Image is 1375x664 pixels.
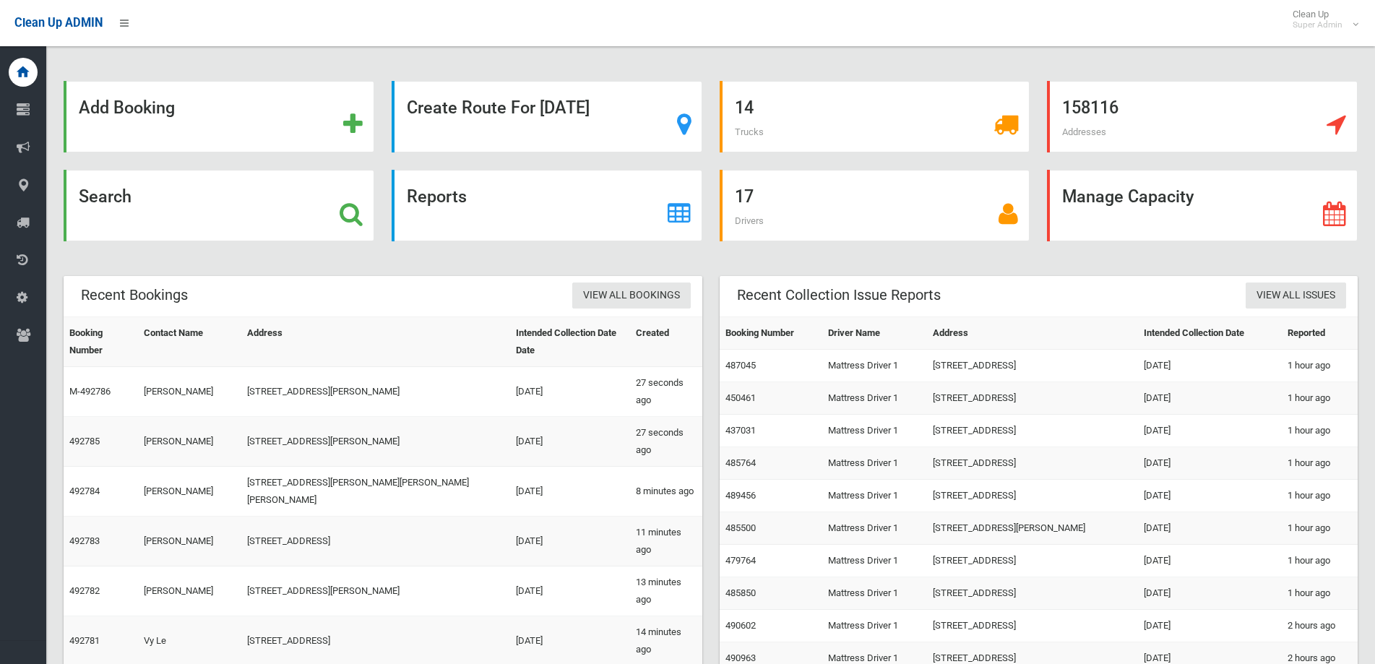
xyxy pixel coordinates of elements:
[822,577,927,610] td: Mattress Driver 1
[392,170,702,241] a: Reports
[1282,382,1358,415] td: 1 hour ago
[1246,283,1346,309] a: View All Issues
[241,417,510,467] td: [STREET_ADDRESS][PERSON_NAME]
[138,317,241,367] th: Contact Name
[510,467,630,517] td: [DATE]
[1062,186,1194,207] strong: Manage Capacity
[927,317,1138,350] th: Address
[1138,480,1282,512] td: [DATE]
[1282,480,1358,512] td: 1 hour ago
[630,417,702,467] td: 27 seconds ago
[138,467,241,517] td: [PERSON_NAME]
[927,382,1138,415] td: [STREET_ADDRESS]
[510,317,630,367] th: Intended Collection Date Date
[630,467,702,517] td: 8 minutes ago
[1282,317,1358,350] th: Reported
[392,81,702,152] a: Create Route For [DATE]
[720,170,1030,241] a: 17 Drivers
[725,490,756,501] a: 489456
[725,360,756,371] a: 487045
[1293,20,1342,30] small: Super Admin
[822,512,927,545] td: Mattress Driver 1
[138,367,241,417] td: [PERSON_NAME]
[1138,512,1282,545] td: [DATE]
[1138,317,1282,350] th: Intended Collection Date
[241,566,510,616] td: [STREET_ADDRESS][PERSON_NAME]
[64,170,374,241] a: Search
[822,447,927,480] td: Mattress Driver 1
[69,635,100,646] a: 492781
[69,585,100,596] a: 492782
[510,517,630,566] td: [DATE]
[822,545,927,577] td: Mattress Driver 1
[1282,415,1358,447] td: 1 hour ago
[1138,382,1282,415] td: [DATE]
[69,535,100,546] a: 492783
[630,566,702,616] td: 13 minutes ago
[927,480,1138,512] td: [STREET_ADDRESS]
[407,98,590,118] strong: Create Route For [DATE]
[64,81,374,152] a: Add Booking
[69,436,100,447] a: 492785
[725,620,756,631] a: 490602
[572,283,691,309] a: View All Bookings
[725,555,756,566] a: 479764
[407,186,467,207] strong: Reports
[927,610,1138,642] td: [STREET_ADDRESS]
[822,382,927,415] td: Mattress Driver 1
[138,566,241,616] td: [PERSON_NAME]
[1282,512,1358,545] td: 1 hour ago
[69,386,111,397] a: M-492786
[79,98,175,118] strong: Add Booking
[1138,350,1282,382] td: [DATE]
[927,577,1138,610] td: [STREET_ADDRESS]
[1282,610,1358,642] td: 2 hours ago
[725,522,756,533] a: 485500
[138,517,241,566] td: [PERSON_NAME]
[927,350,1138,382] td: [STREET_ADDRESS]
[725,652,756,663] a: 490963
[822,415,927,447] td: Mattress Driver 1
[822,317,927,350] th: Driver Name
[927,415,1138,447] td: [STREET_ADDRESS]
[1138,577,1282,610] td: [DATE]
[822,480,927,512] td: Mattress Driver 1
[1282,577,1358,610] td: 1 hour ago
[725,457,756,468] a: 485764
[1282,350,1358,382] td: 1 hour ago
[1282,545,1358,577] td: 1 hour ago
[1138,545,1282,577] td: [DATE]
[630,317,702,367] th: Created
[822,350,927,382] td: Mattress Driver 1
[1062,126,1106,137] span: Addresses
[1138,447,1282,480] td: [DATE]
[510,566,630,616] td: [DATE]
[822,610,927,642] td: Mattress Driver 1
[1282,447,1358,480] td: 1 hour ago
[64,281,205,309] header: Recent Bookings
[735,126,764,137] span: Trucks
[735,186,754,207] strong: 17
[1138,415,1282,447] td: [DATE]
[241,317,510,367] th: Address
[720,317,823,350] th: Booking Number
[720,281,958,309] header: Recent Collection Issue Reports
[69,486,100,496] a: 492784
[725,392,756,403] a: 450461
[927,447,1138,480] td: [STREET_ADDRESS]
[1047,170,1358,241] a: Manage Capacity
[14,16,103,30] span: Clean Up ADMIN
[1047,81,1358,152] a: 158116 Addresses
[1285,9,1357,30] span: Clean Up
[630,517,702,566] td: 11 minutes ago
[510,367,630,417] td: [DATE]
[241,467,510,517] td: [STREET_ADDRESS][PERSON_NAME][PERSON_NAME][PERSON_NAME]
[241,517,510,566] td: [STREET_ADDRESS]
[630,367,702,417] td: 27 seconds ago
[64,317,138,367] th: Booking Number
[1138,610,1282,642] td: [DATE]
[735,215,764,226] span: Drivers
[510,417,630,467] td: [DATE]
[241,367,510,417] td: [STREET_ADDRESS][PERSON_NAME]
[79,186,132,207] strong: Search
